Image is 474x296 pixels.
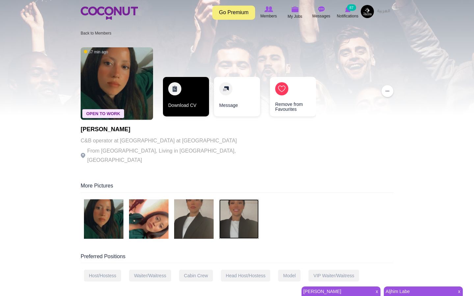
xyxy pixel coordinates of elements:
img: Browse Members [264,6,273,12]
div: Cabin Crew [179,270,213,282]
a: Remove from Favourites [270,77,316,116]
h1: [PERSON_NAME] [81,126,262,133]
p: C&B operator at [GEOGRAPHIC_DATA] at [GEOGRAPHIC_DATA] [81,136,262,145]
div: Host/Hostess [84,270,121,282]
span: Members [260,13,277,19]
img: Notifications [345,6,351,12]
div: VIP Waiter/Waitress [308,270,359,282]
span: Open To Work [82,109,124,118]
a: Notifications Notifications 87 [334,5,361,20]
div: 1 / 3 [163,77,209,120]
div: Head Host/Hostess [221,270,271,282]
div: Model [278,270,301,282]
span: x [374,287,381,296]
div: 3 / 3 [265,77,311,120]
a: Download CV [163,77,209,116]
a: Message [214,77,260,116]
div: More Pictures [81,182,393,193]
a: Back to Members [81,31,111,36]
a: My Jobs My Jobs [282,5,308,20]
a: Aljhim Labe [384,287,454,296]
div: Waiter/Waitress [129,270,171,282]
button: ... [382,85,393,97]
small: 87 [347,4,356,11]
div: 2 / 3 [214,77,260,120]
div: Preferred Positions [81,253,393,263]
span: Messages [312,13,330,19]
a: Go Premium [212,6,255,20]
img: Home [81,7,138,20]
span: 57 min ago [84,49,108,55]
span: x [456,287,463,296]
img: My Jobs [291,6,299,12]
a: Messages Messages [308,5,334,20]
a: Browse Members Members [255,5,282,20]
span: Notifications [337,13,358,19]
a: العربية [374,5,393,18]
span: My Jobs [288,13,303,20]
img: Messages [318,6,325,12]
p: From [GEOGRAPHIC_DATA], Living in [GEOGRAPHIC_DATA], [GEOGRAPHIC_DATA] [81,146,262,165]
a: [PERSON_NAME] [302,287,372,296]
